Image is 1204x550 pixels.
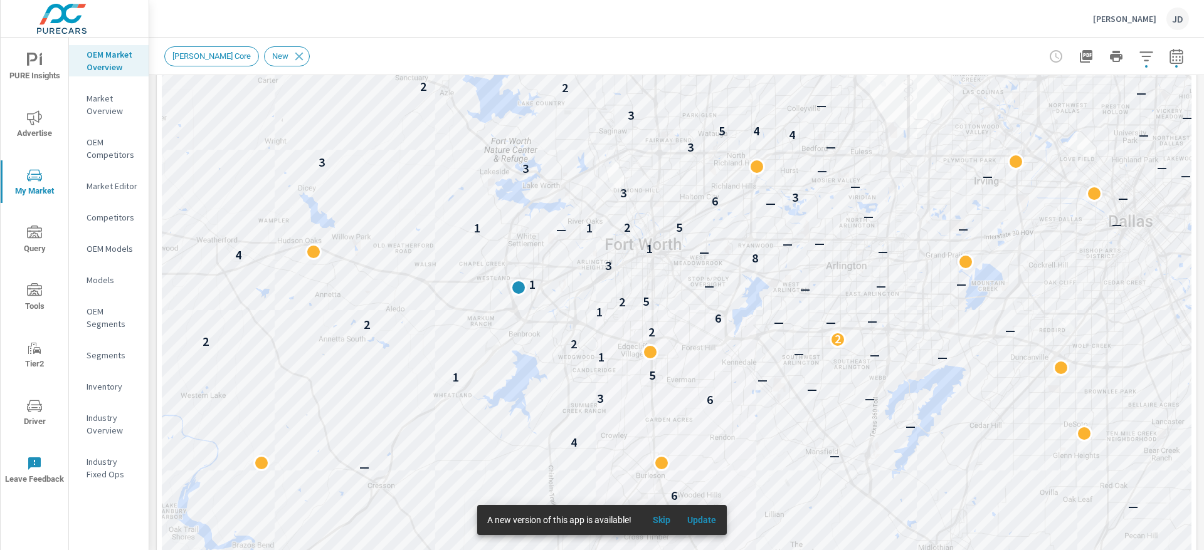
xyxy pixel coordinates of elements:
p: 6 [715,311,721,326]
div: Models [69,271,149,289]
span: [PERSON_NAME] Core [165,51,258,61]
p: 4 [235,247,241,262]
p: 6 [712,194,718,209]
p: — [1118,190,1128,205]
div: nav menu [1,38,68,499]
p: 3 [792,190,798,205]
p: — [867,313,877,328]
div: Competitors [69,208,149,227]
p: — [1139,127,1149,142]
span: Advertise [4,110,65,141]
p: 2 [624,220,630,235]
p: — [1112,217,1122,232]
span: Update [687,514,717,526]
p: — [850,179,860,194]
p: 3 [687,140,694,155]
p: 3 [597,391,603,406]
p: 4 [571,435,577,450]
p: — [870,347,880,362]
div: JD [1166,8,1189,30]
p: 5 [643,294,649,309]
p: 2 [835,331,841,346]
p: 1 [529,277,536,292]
p: 6 [707,392,713,407]
p: Industry Fixed Ops [87,455,139,480]
p: 2 [571,336,577,351]
p: OEM Models [87,242,139,255]
p: — [815,236,825,251]
p: 1 [596,304,603,319]
p: 5 [649,368,655,383]
p: 1 [647,241,653,256]
p: [PERSON_NAME] [1093,13,1156,24]
span: Leave Feedback [4,456,65,487]
div: OEM Competitors [69,133,149,164]
span: Query [4,226,65,256]
p: — [800,281,810,296]
p: — [783,236,793,251]
p: — [758,372,768,387]
p: — [816,98,826,113]
p: 5 [719,123,725,138]
p: 3 [620,185,626,200]
p: — [958,221,968,236]
p: 2 [562,80,568,95]
p: — [704,278,714,293]
p: 2 [364,317,370,332]
p: — [826,314,836,329]
p: Models [87,274,139,286]
p: — [863,209,874,224]
p: — [876,278,886,293]
p: — [956,276,966,291]
p: — [1136,85,1146,100]
p: — [359,459,369,474]
button: "Export Report to PDF" [1074,44,1099,69]
span: Driver [4,398,65,429]
div: Market Overview [69,89,149,120]
p: Market Editor [87,180,139,192]
p: 1 [598,350,605,365]
p: OEM Market Overview [87,48,139,73]
button: Select Date Range [1164,44,1189,69]
p: 2 [619,294,625,309]
div: Industry Fixed Ops [69,452,149,484]
p: 8 [752,251,758,266]
p: 2 [203,334,209,349]
p: OEM Segments [87,305,139,330]
p: 3 [319,155,325,170]
p: — [1181,168,1191,183]
button: Skip [642,510,682,530]
p: — [807,381,817,397]
p: — [1128,499,1138,514]
p: — [983,169,993,184]
p: Market Overview [87,92,139,117]
p: Industry Overview [87,412,139,437]
p: OEM Competitors [87,136,139,161]
span: A new version of this app is available! [487,515,631,525]
p: — [1182,110,1192,125]
div: Inventory [69,377,149,396]
p: — [817,163,827,178]
span: Tools [4,283,65,314]
p: — [794,346,804,361]
p: — [556,222,566,237]
p: — [830,448,840,463]
p: — [1005,323,1015,338]
p: 3 [522,161,529,176]
span: Skip [647,514,677,526]
p: 1 [474,221,480,236]
p: 1 [586,221,593,236]
span: Tier2 [4,341,65,371]
span: PURE Insights [4,53,65,83]
p: 2 [420,79,426,94]
p: 1 [453,370,459,385]
p: — [906,418,916,433]
button: Apply Filters [1134,44,1159,69]
button: Update [682,510,722,530]
p: 4 [789,127,795,142]
div: Segments [69,346,149,365]
p: 4 [753,123,759,138]
div: New [264,46,310,66]
span: My Market [4,168,65,199]
p: 3 [605,258,611,273]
